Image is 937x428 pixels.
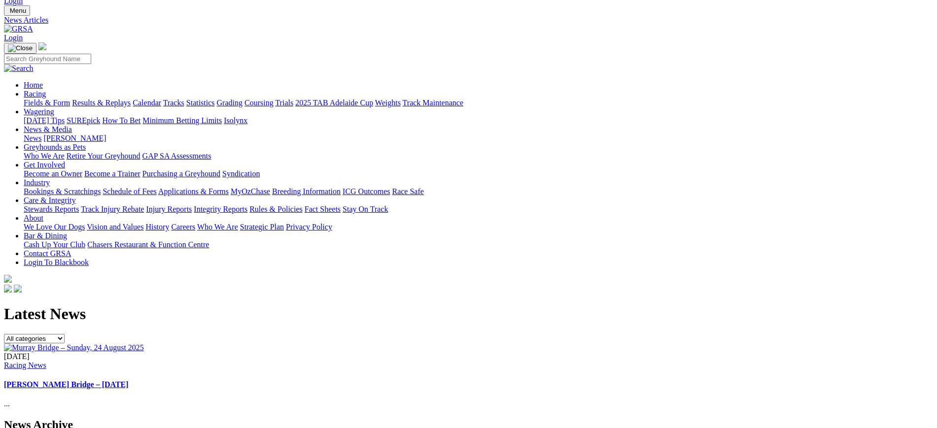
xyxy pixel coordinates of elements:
a: Stay On Track [343,205,388,213]
img: facebook.svg [4,285,12,293]
div: Wagering [24,116,933,125]
a: Fields & Form [24,99,70,107]
a: Coursing [244,99,274,107]
img: twitter.svg [14,285,22,293]
a: Injury Reports [146,205,192,213]
a: Care & Integrity [24,196,76,204]
img: Murray Bridge – Sunday, 24 August 2025 [4,343,144,352]
a: Vision and Values [87,223,143,231]
a: We Love Our Dogs [24,223,85,231]
div: ... [4,352,933,409]
a: Isolynx [224,116,247,125]
a: [PERSON_NAME] [43,134,106,142]
a: Weights [375,99,401,107]
a: Privacy Policy [286,223,332,231]
div: Care & Integrity [24,205,933,214]
a: Careers [171,223,195,231]
a: How To Bet [103,116,141,125]
div: Industry [24,187,933,196]
a: Grading [217,99,243,107]
a: Who We Are [197,223,238,231]
a: Become a Trainer [84,169,140,178]
a: [PERSON_NAME] Bridge – [DATE] [4,380,129,389]
img: GRSA [4,25,33,33]
h1: Latest News [4,305,933,323]
a: Purchasing a Greyhound [142,169,220,178]
a: Racing [24,90,46,98]
a: Home [24,81,43,89]
a: SUREpick [67,116,100,125]
a: Trials [275,99,293,107]
a: ICG Outcomes [343,187,390,196]
a: Schedule of Fees [103,187,156,196]
a: Track Maintenance [403,99,463,107]
a: Cash Up Your Club [24,240,85,249]
a: Rules & Policies [249,205,303,213]
a: Syndication [222,169,260,178]
a: News [24,134,41,142]
a: Bookings & Scratchings [24,187,101,196]
a: Contact GRSA [24,249,71,258]
div: About [24,223,933,231]
a: Bar & Dining [24,231,67,240]
div: Get Involved [24,169,933,178]
a: Minimum Betting Limits [142,116,222,125]
a: News & Media [24,125,72,133]
a: Integrity Reports [194,205,247,213]
a: Strategic Plan [240,223,284,231]
div: Greyhounds as Pets [24,152,933,161]
a: News Articles [4,16,933,25]
a: Racing News [4,361,46,369]
a: About [24,214,43,222]
input: Search [4,54,91,64]
a: Login To Blackbook [24,258,89,266]
a: Race Safe [392,187,423,196]
a: GAP SA Assessments [142,152,211,160]
img: logo-grsa-white.png [4,275,12,283]
img: Search [4,64,34,73]
button: Toggle navigation [4,43,36,54]
span: Menu [10,7,26,14]
a: Get Involved [24,161,65,169]
div: News & Media [24,134,933,143]
a: Wagering [24,107,54,116]
a: 2025 TAB Adelaide Cup [295,99,373,107]
a: Login [4,33,23,42]
a: Greyhounds as Pets [24,143,86,151]
a: Calendar [133,99,161,107]
div: Bar & Dining [24,240,933,249]
a: Tracks [163,99,184,107]
a: Track Injury Rebate [81,205,144,213]
a: Retire Your Greyhound [67,152,140,160]
a: Applications & Forms [158,187,229,196]
span: [DATE] [4,352,30,361]
a: Chasers Restaurant & Function Centre [87,240,209,249]
a: Breeding Information [272,187,341,196]
a: History [145,223,169,231]
a: Industry [24,178,50,187]
button: Toggle navigation [4,5,30,16]
a: Statistics [186,99,215,107]
a: Results & Replays [72,99,131,107]
img: logo-grsa-white.png [38,42,46,50]
a: [DATE] Tips [24,116,65,125]
a: Fact Sheets [305,205,341,213]
div: Racing [24,99,933,107]
img: Close [8,44,33,52]
a: Who We Are [24,152,65,160]
a: MyOzChase [231,187,270,196]
a: Become an Owner [24,169,82,178]
a: Stewards Reports [24,205,79,213]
